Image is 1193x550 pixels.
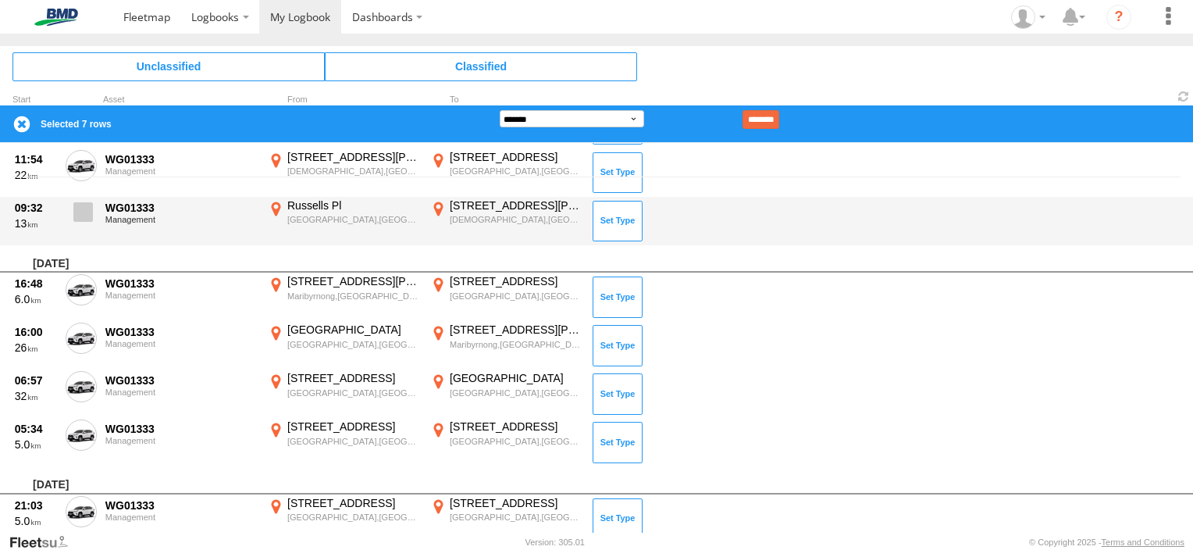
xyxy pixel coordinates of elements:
label: Click to View Event Location [265,150,422,195]
div: 05:34 [15,422,57,436]
div: [STREET_ADDRESS][PERSON_NAME] [287,274,419,288]
button: Click to Set [593,422,643,462]
div: [STREET_ADDRESS] [287,420,419,434]
div: WG01333 [105,325,257,339]
div: Maribyrnong,[GEOGRAPHIC_DATA] [450,339,582,350]
div: [GEOGRAPHIC_DATA],[GEOGRAPHIC_DATA] [450,166,582,177]
div: [STREET_ADDRESS] [450,420,582,434]
div: [GEOGRAPHIC_DATA],[GEOGRAPHIC_DATA] [450,387,582,398]
div: [GEOGRAPHIC_DATA],[GEOGRAPHIC_DATA] [450,512,582,523]
label: Click to View Event Location [428,420,584,465]
div: Management [105,387,257,397]
div: Russells Pl [287,198,419,212]
label: Click to View Event Location [265,420,422,465]
div: [STREET_ADDRESS][PERSON_NAME] [450,323,582,337]
div: Click to Sort [12,96,59,104]
div: [GEOGRAPHIC_DATA] [287,323,419,337]
div: WG01333 [105,201,257,215]
button: Click to Set [593,373,643,414]
div: WG01333 [105,498,257,512]
label: Click to View Event Location [428,323,584,368]
div: Management [105,339,257,348]
div: [STREET_ADDRESS] [450,150,582,164]
span: Click to view Unclassified Trips [12,52,325,80]
label: Click to View Event Location [428,371,584,416]
a: Terms and Conditions [1102,537,1184,547]
div: 16:00 [15,325,57,339]
div: © Copyright 2025 - [1029,537,1184,547]
div: Management [105,436,257,445]
div: [GEOGRAPHIC_DATA],[GEOGRAPHIC_DATA] [287,339,419,350]
a: Visit our Website [9,534,80,550]
div: 5.0 [15,514,57,528]
div: Alyssa Willder [1006,5,1051,29]
div: Maribyrnong,[GEOGRAPHIC_DATA] [287,291,419,302]
div: WG01333 [105,152,257,166]
button: Click to Set [593,201,643,241]
label: Clear Selection [12,115,31,134]
label: Click to View Event Location [265,274,422,320]
img: bmd-logo.svg [16,9,97,26]
div: 11:54 [15,152,57,166]
div: [GEOGRAPHIC_DATA],[GEOGRAPHIC_DATA] [287,387,419,398]
div: [STREET_ADDRESS] [287,371,419,385]
div: Version: 305.01 [525,537,585,547]
div: 09:32 [15,201,57,215]
button: Click to Set [593,277,643,317]
span: Click to view Classified Trips [325,52,637,80]
label: Click to View Event Location [428,198,584,244]
div: [STREET_ADDRESS] [450,496,582,510]
div: From [265,96,422,104]
div: 32 [15,389,57,403]
div: [GEOGRAPHIC_DATA],[GEOGRAPHIC_DATA] [287,436,419,447]
label: Click to View Event Location [428,496,584,541]
label: Click to View Event Location [428,274,584,320]
button: Click to Set [593,325,643,366]
div: 5.0 [15,437,57,452]
div: Management [105,291,257,300]
div: WG01333 [105,277,257,291]
span: Refresh [1174,89,1193,104]
div: 06:57 [15,373,57,387]
i: ? [1106,5,1131,30]
div: Asset [103,96,259,104]
label: Click to View Event Location [428,150,584,195]
div: 6.0 [15,292,57,306]
div: [GEOGRAPHIC_DATA],[GEOGRAPHIC_DATA] [450,436,582,447]
div: 21:03 [15,498,57,512]
div: Management [105,166,257,176]
div: [GEOGRAPHIC_DATA] [450,371,582,385]
label: Click to View Event Location [265,496,422,541]
div: [GEOGRAPHIC_DATA],[GEOGRAPHIC_DATA] [450,291,582,302]
div: [DEMOGRAPHIC_DATA],[GEOGRAPHIC_DATA] [287,166,419,177]
div: 26 [15,341,57,355]
div: To [428,96,584,104]
label: Click to View Event Location [265,198,422,244]
label: Click to View Event Location [265,323,422,368]
div: WG01333 [105,373,257,387]
div: WG01333 [105,422,257,436]
div: [GEOGRAPHIC_DATA],[GEOGRAPHIC_DATA] [287,214,419,225]
div: Management [105,512,257,522]
label: Click to View Event Location [265,371,422,416]
div: 16:48 [15,277,57,291]
div: 13 [15,216,57,230]
button: Click to Set [593,498,643,539]
div: [STREET_ADDRESS][PERSON_NAME] [287,150,419,164]
button: Click to Set [593,152,643,193]
div: Management [105,215,257,224]
div: [GEOGRAPHIC_DATA],[GEOGRAPHIC_DATA] [287,512,419,523]
div: 22 [15,168,57,182]
div: [DEMOGRAPHIC_DATA],[GEOGRAPHIC_DATA] [450,214,582,225]
div: [STREET_ADDRESS] [450,274,582,288]
div: [STREET_ADDRESS] [287,496,419,510]
div: [STREET_ADDRESS][PERSON_NAME] [450,198,582,212]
